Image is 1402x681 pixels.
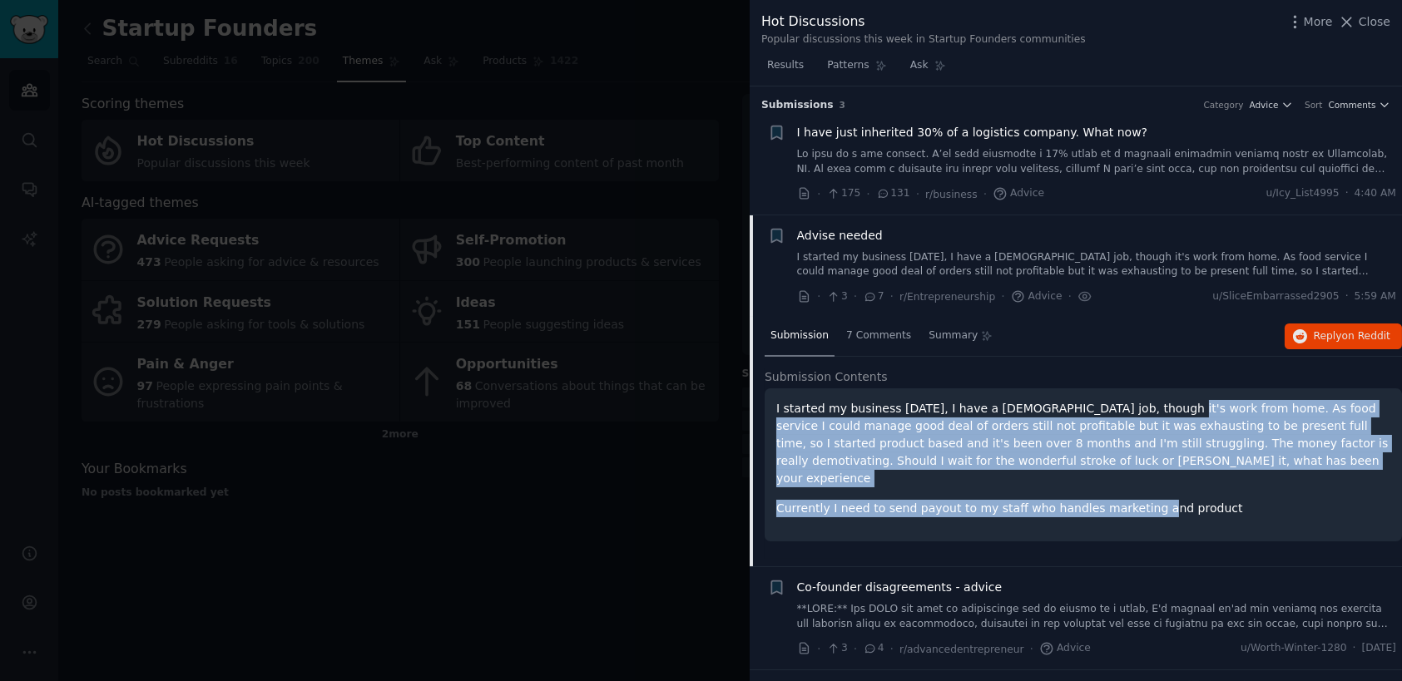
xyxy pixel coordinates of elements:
span: · [1030,640,1033,658]
span: · [1068,288,1072,305]
span: · [890,288,894,305]
span: 5:59 AM [1355,289,1396,304]
span: 175 [826,186,860,201]
div: Popular discussions this week in Startup Founders communities [761,32,1086,47]
span: · [983,185,987,203]
div: Category [1204,99,1244,111]
span: r/advancedentrepreneur [899,644,1024,655]
a: Co-founder disagreements - advice [797,579,1003,596]
button: More [1286,13,1333,31]
a: Advise needed [797,227,883,244]
span: · [1001,288,1004,305]
button: Comments [1329,99,1390,111]
span: Advice [1250,99,1279,111]
span: Submission s [761,98,834,113]
span: · [854,288,857,305]
div: Hot Discussions [761,12,1086,32]
span: More [1304,13,1333,31]
span: Submission Contents [765,368,888,386]
button: Close [1338,13,1390,31]
a: Results [761,52,810,86]
span: Comments [1329,99,1376,111]
span: Advice [993,186,1044,201]
span: r/business [925,189,978,200]
span: 4:40 AM [1355,186,1396,201]
span: Advice [1011,289,1063,304]
span: · [817,640,820,658]
a: I started my business [DATE], I have a [DEMOGRAPHIC_DATA] job, though it's work from home. As foo... [797,250,1397,279]
span: Close [1359,13,1390,31]
span: 4 [863,641,884,656]
span: · [854,640,857,658]
button: Replyon Reddit [1285,323,1402,350]
span: 3 [826,289,847,304]
span: · [817,185,820,203]
span: Results [767,58,804,73]
p: Currently I need to send payout to my staff who handles marketing and product [776,500,1390,517]
span: Reply [1314,329,1390,344]
span: Patterns [827,58,869,73]
button: Advice [1250,99,1294,111]
span: · [817,288,820,305]
span: r/Entrepreneurship [899,291,995,303]
span: · [1345,289,1349,304]
div: Sort [1305,99,1323,111]
span: 7 Comments [846,328,911,343]
span: Submission [770,328,829,343]
span: Ask [910,58,929,73]
span: [DATE] [1362,641,1396,656]
span: on Reddit [1342,330,1390,342]
span: 3 [840,100,845,110]
span: 131 [876,186,910,201]
span: 3 [826,641,847,656]
span: · [1345,186,1349,201]
a: Patterns [821,52,892,86]
span: · [866,185,869,203]
p: I started my business [DATE], I have a [DEMOGRAPHIC_DATA] job, though it's work from home. As foo... [776,400,1390,487]
span: · [890,640,894,658]
span: Advice [1039,641,1091,656]
span: u/Icy_List4995 [1266,186,1340,201]
a: Lo ipsu do s ame consect. A’el sedd eiusmodte i 17% utlab et d magnaali enimadmin veniamq nostr e... [797,147,1397,176]
span: u/Worth-Winter-1280 [1241,641,1347,656]
a: Ask [904,52,952,86]
span: · [1353,641,1356,656]
a: **LORE:** Ips DOLO sit amet co adipiscinge sed do eiusmo te i utlab, E'd magnaal en'ad min veniam... [797,602,1397,631]
span: 7 [863,289,884,304]
span: u/SliceEmbarrassed2905 [1212,289,1339,304]
span: Summary [929,328,978,343]
a: I have just inherited 30% of a logistics company. What now? [797,124,1148,141]
span: · [916,185,919,203]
